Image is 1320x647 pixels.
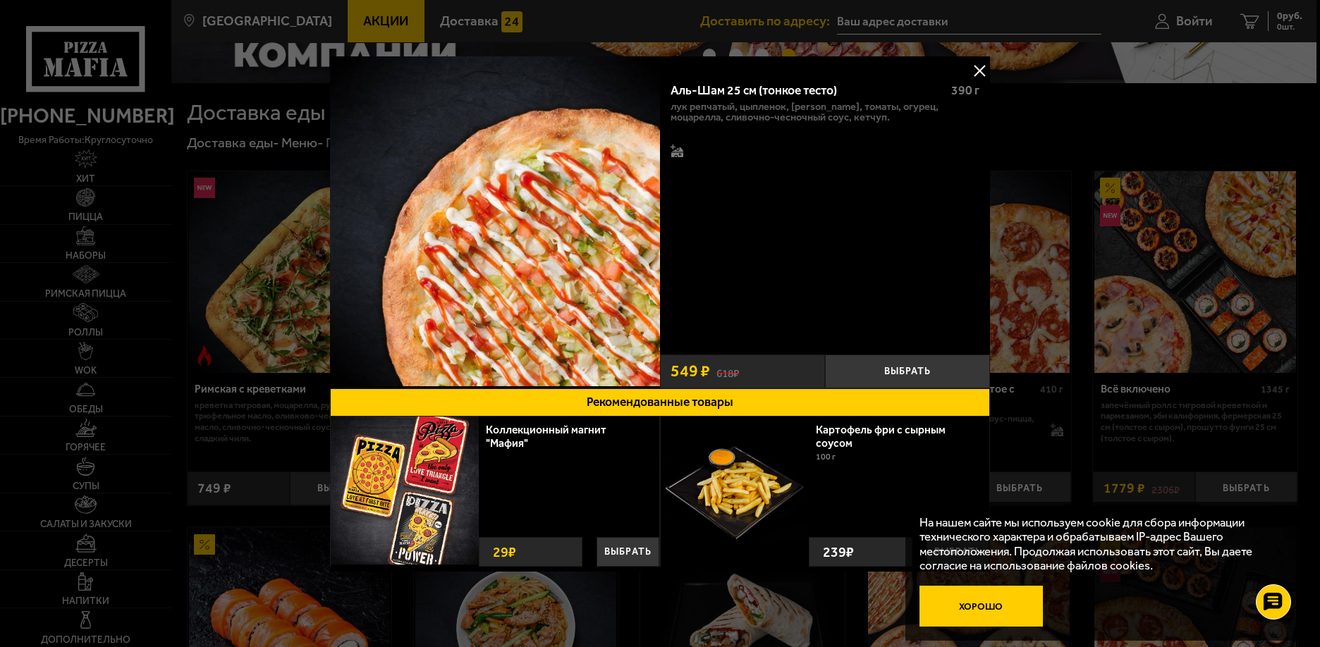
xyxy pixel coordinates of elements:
span: 390 г [951,83,979,97]
div: Аль-Шам 25 см (тонкое тесто) [671,83,940,98]
strong: 239 ₽ [819,538,857,566]
p: На нашем сайте мы используем cookie для сбора информации технического характера и обрабатываем IP... [919,515,1280,572]
s: 618 ₽ [716,364,739,378]
strong: 29 ₽ [489,538,520,566]
button: Хорошо [919,586,1044,627]
a: Картофель фри с сырным соусом [816,423,946,450]
a: Коллекционный магнит "Мафия" [486,423,606,450]
span: 549 ₽ [671,363,710,379]
a: Аль-Шам 25 см (тонкое тесто) [330,56,660,388]
p: лук репчатый, цыпленок, [PERSON_NAME], томаты, огурец, моцарелла, сливочно-чесночный соус, кетчуп. [671,101,980,123]
span: 100 г [816,452,836,462]
button: Выбрать [825,355,990,388]
button: Рекомендованные товары [330,388,990,417]
img: Аль-Шам 25 см (тонкое тесто) [330,56,660,386]
button: Выбрать [597,537,659,567]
